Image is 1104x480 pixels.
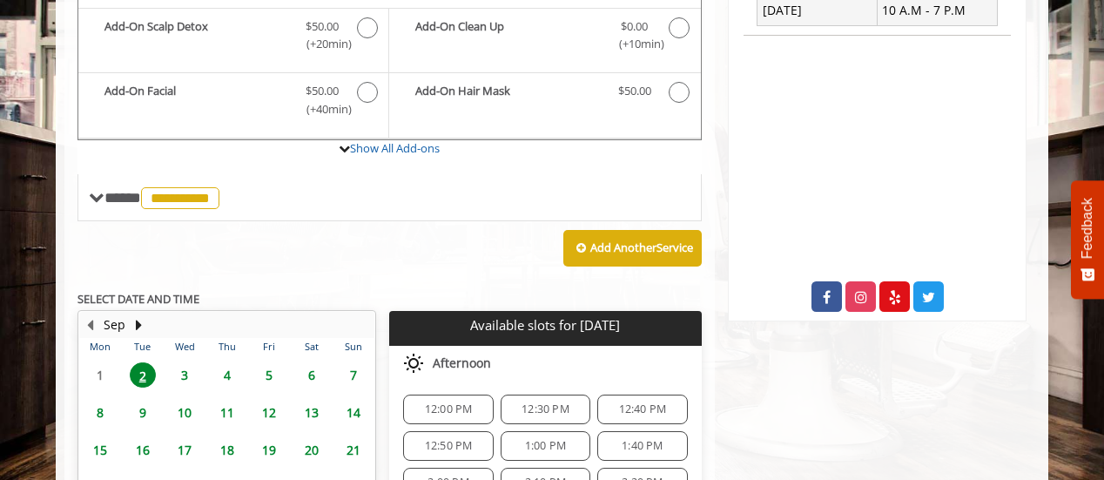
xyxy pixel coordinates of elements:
[597,395,687,424] div: 12:40 PM
[130,362,156,388] span: 2
[290,338,332,355] th: Sat
[290,431,332,469] td: Select day20
[340,437,367,463] span: 21
[396,318,694,333] p: Available slots for [DATE]
[350,140,440,156] a: Show All Add-ons
[290,356,332,394] td: Select day6
[299,400,325,425] span: 13
[297,100,348,118] span: (+40min )
[398,82,691,107] label: Add-On Hair Mask
[87,82,380,123] label: Add-On Facial
[121,338,163,355] th: Tue
[590,240,693,255] b: Add Another Service
[563,230,702,267] button: Add AnotherService
[609,35,660,53] span: (+10min )
[333,431,375,469] td: Select day21
[205,338,247,355] th: Thu
[205,431,247,469] td: Select day18
[306,82,339,100] span: $50.00
[83,315,97,335] button: Previous Month
[164,356,205,394] td: Select day3
[425,439,473,453] span: 12:50 PM
[306,17,339,36] span: $50.00
[619,402,667,416] span: 12:40 PM
[248,356,290,394] td: Select day5
[248,431,290,469] td: Select day19
[398,17,691,58] label: Add-On Clean Up
[256,362,282,388] span: 5
[622,439,663,453] span: 1:40 PM
[205,356,247,394] td: Select day4
[87,400,113,425] span: 8
[79,431,121,469] td: Select day15
[172,437,198,463] span: 17
[299,437,325,463] span: 20
[248,338,290,355] th: Fri
[248,394,290,431] td: Select day12
[403,431,493,461] div: 12:50 PM
[425,402,473,416] span: 12:00 PM
[205,394,247,431] td: Select day11
[79,338,121,355] th: Mon
[79,394,121,431] td: Select day8
[214,437,240,463] span: 18
[525,439,566,453] span: 1:00 PM
[415,82,600,103] b: Add-On Hair Mask
[131,315,145,335] button: Next Month
[104,17,288,54] b: Add-On Scalp Detox
[164,431,205,469] td: Select day17
[172,362,198,388] span: 3
[121,356,163,394] td: Select day2
[87,17,380,58] label: Add-On Scalp Detox
[299,362,325,388] span: 6
[77,291,199,307] b: SELECT DATE AND TIME
[172,400,198,425] span: 10
[164,338,205,355] th: Wed
[214,400,240,425] span: 11
[618,82,651,100] span: $50.00
[333,338,375,355] th: Sun
[87,437,113,463] span: 15
[501,395,590,424] div: 12:30 PM
[130,437,156,463] span: 16
[104,82,288,118] b: Add-On Facial
[403,353,424,374] img: afternoon slots
[621,17,648,36] span: $0.00
[433,356,491,370] span: Afternoon
[340,362,367,388] span: 7
[290,394,332,431] td: Select day13
[130,400,156,425] span: 9
[415,17,600,54] b: Add-On Clean Up
[1071,180,1104,299] button: Feedback - Show survey
[121,394,163,431] td: Select day9
[333,394,375,431] td: Select day14
[297,35,348,53] span: (+20min )
[164,394,205,431] td: Select day10
[256,437,282,463] span: 19
[501,431,590,461] div: 1:00 PM
[522,402,569,416] span: 12:30 PM
[403,395,493,424] div: 12:00 PM
[214,362,240,388] span: 4
[256,400,282,425] span: 12
[121,431,163,469] td: Select day16
[597,431,687,461] div: 1:40 PM
[104,315,125,335] button: Sep
[1080,198,1095,259] span: Feedback
[333,356,375,394] td: Select day7
[340,400,367,425] span: 14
